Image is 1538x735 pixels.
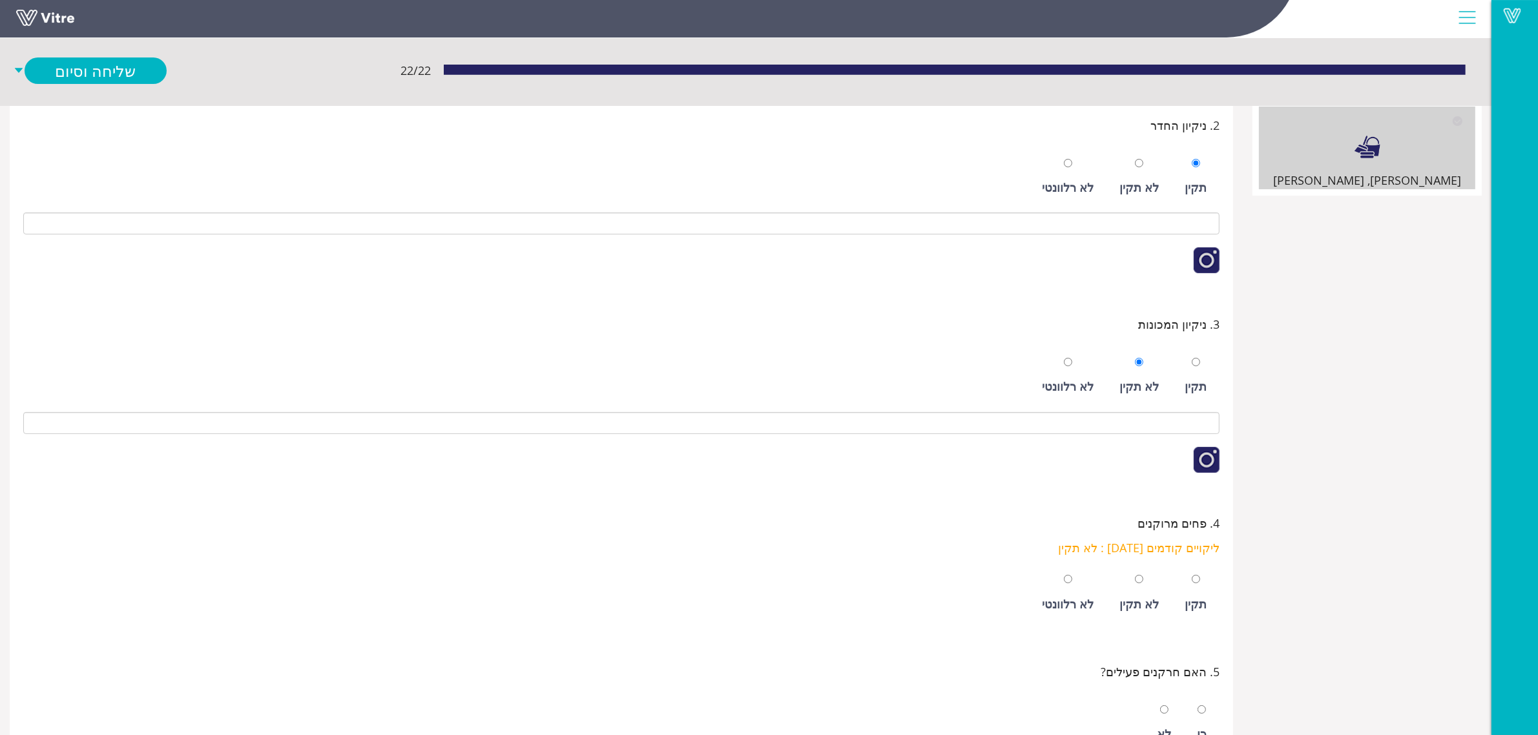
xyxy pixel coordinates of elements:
[1138,315,1220,333] span: 3. ניקיון המכונות
[1185,178,1207,196] div: תקין
[1119,178,1159,196] div: לא תקין
[1185,595,1207,613] div: תקין
[25,57,167,84] a: שליחה וסיום
[1185,377,1207,395] div: תקין
[23,539,1220,557] div: ליקויים קודמים [DATE] : לא תקין
[1150,116,1220,134] span: 2. ניקיון החדר
[1042,178,1094,196] div: לא רלוונטי
[1138,514,1220,532] span: 4. פחים מרוקנים
[400,61,431,79] span: 22 / 22
[13,57,25,84] span: caret-down
[1119,377,1159,395] div: לא תקין
[1042,377,1094,395] div: לא רלוונטי
[1042,595,1094,613] div: לא רלוונטי
[1119,595,1159,613] div: לא תקין
[1259,171,1475,189] div: [PERSON_NAME], [PERSON_NAME]
[1101,663,1220,681] span: 5. האם חרקנים פעילים?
